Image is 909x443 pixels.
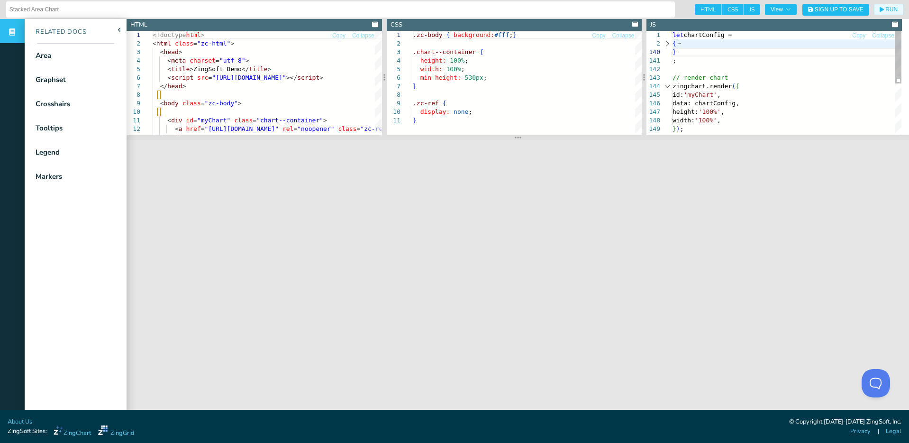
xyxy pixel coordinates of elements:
div: CSS [391,20,402,29]
a: About Us [8,417,32,426]
span: html [186,31,200,38]
div: 9 [387,99,400,108]
span: href [186,125,200,132]
input: Untitled Demo [9,2,672,17]
span: id [186,117,193,124]
span: < [160,48,164,55]
span: Copy [592,33,606,38]
a: ZingChart [54,425,91,438]
div: 2 [387,39,400,48]
div: Related Docs [25,28,87,37]
span: meta [171,57,186,64]
div: 4 [387,56,400,65]
span: } [673,48,676,55]
span: > [190,65,193,73]
span: > [238,100,242,107]
div: 6 [127,74,140,82]
button: Sign Up to Save [802,4,869,16]
div: 11 [127,116,140,125]
span: ) [676,125,680,132]
span: | [878,427,879,436]
span: Collapse [612,33,635,38]
span: ; [468,108,472,115]
span: title [249,65,268,73]
span: zingchart.render [673,83,732,90]
span: JS [744,4,760,15]
span: { [736,83,739,90]
span: charset [190,57,216,64]
span: html [156,40,171,47]
span: Collapse [352,33,374,38]
span: Sign Up to Save [815,7,864,12]
div: 8 [387,91,400,99]
span: ; [483,74,487,81]
span: height: [673,108,699,115]
div: 140 [646,48,660,56]
span: < [167,57,171,64]
div: 7 [127,82,140,91]
span: let [673,31,683,38]
span: "chart--container" [256,117,323,124]
span: = [253,117,256,124]
span: = [357,125,361,132]
span: .zc-body [413,31,443,38]
span: , [721,108,725,115]
span: "utf-8" [219,57,245,64]
div: 6 [387,74,400,82]
span: > [230,40,234,47]
span: = [193,117,197,124]
div: checkbox-group [695,4,760,15]
span: head [167,83,182,90]
span: 530px [464,74,483,81]
span: > [319,74,323,81]
span: > [186,134,190,141]
span: none [454,108,468,115]
span: class [234,117,253,124]
span: display: [420,108,450,115]
div: 143 [646,74,660,82]
span: <!doctype [153,31,186,38]
span: #fff [494,31,509,38]
button: RUN [874,4,903,15]
span: } [673,125,676,132]
span: { [442,100,446,107]
span: { [480,48,483,55]
span: Collapse [872,33,894,38]
span: = [201,100,205,107]
span: } [513,31,517,38]
div: 3 [127,48,140,56]
span: } [413,83,417,90]
iframe: Toggle Customer Support [862,369,890,397]
button: Copy [592,31,606,40]
span: background: [454,31,494,38]
a: ZingGrid [98,425,134,438]
span: ZingSoft Demo [193,65,242,73]
div: 10 [127,108,140,116]
span: = [201,125,205,132]
span: 100% [446,65,461,73]
span: HTML [695,4,722,15]
span: // render chart [673,74,728,81]
span: ; [673,57,676,64]
div: JS [650,20,656,29]
span: 100% [450,57,464,64]
span: < [167,65,171,73]
span: Copy [332,33,345,38]
span: ; [509,31,513,38]
span: width: [673,117,695,124]
span: min-height: [420,74,461,81]
div: 11 [387,116,400,125]
span: "zc-body" [205,100,238,107]
span: .chart--container [413,48,476,55]
div: 1 [387,31,400,39]
span: RUN [885,7,898,12]
div: 141 [646,56,660,65]
button: Collapse [352,31,375,40]
div: 1 [127,31,140,39]
a: Legal [886,427,901,436]
span: = [216,57,219,64]
span: Copy [852,33,865,38]
span: "[URL][DOMAIN_NAME]" [212,74,286,81]
span: < [153,40,156,47]
span: = [208,74,212,81]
